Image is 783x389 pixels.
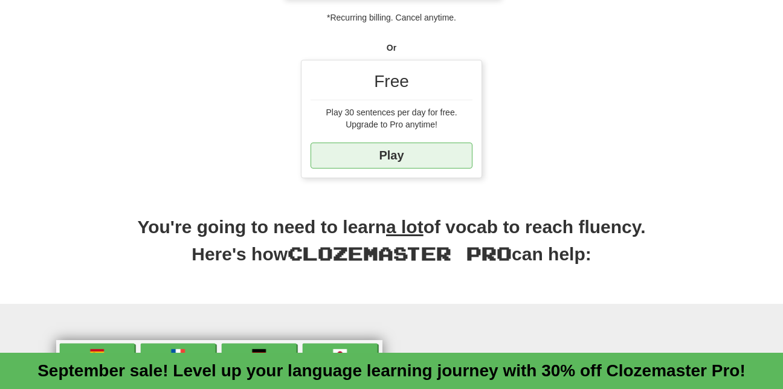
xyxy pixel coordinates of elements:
div: Upgrade to Pro anytime! [311,118,472,130]
div: Free [311,69,472,100]
u: a lot [386,217,424,237]
div: Play 30 sentences per day for free. [311,106,472,118]
strong: Or [387,43,396,53]
a: September sale! Level up your language learning journey with 30% off Clozemaster Pro! [37,361,746,380]
h2: You're going to need to learn of vocab to reach fluency. Here's how can help: [47,214,736,280]
a: Play [311,143,472,169]
span: Clozemaster Pro [288,242,512,264]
